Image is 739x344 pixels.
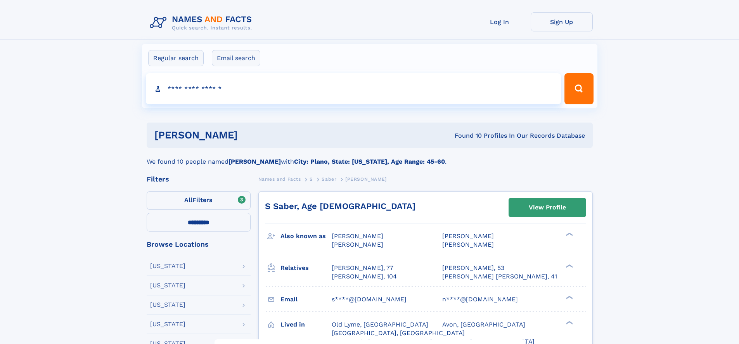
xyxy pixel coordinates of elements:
button: Search Button [564,73,593,104]
a: S [310,174,313,184]
label: Regular search [148,50,204,66]
span: [PERSON_NAME] [332,232,383,240]
div: ❯ [564,320,573,325]
a: [PERSON_NAME], 104 [332,272,397,281]
div: Filters [147,176,251,183]
a: [PERSON_NAME], 77 [332,264,393,272]
div: We found 10 people named with . [147,148,593,166]
h3: Also known as [280,230,332,243]
a: View Profile [509,198,586,217]
a: S Saber, Age [DEMOGRAPHIC_DATA] [265,201,415,211]
a: Saber [322,174,336,184]
span: Saber [322,176,336,182]
label: Filters [147,191,251,210]
h3: Lived in [280,318,332,331]
h3: Relatives [280,261,332,275]
div: ❯ [564,232,573,237]
div: [US_STATE] [150,302,185,308]
div: [US_STATE] [150,282,185,289]
span: S [310,176,313,182]
a: Log In [469,12,531,31]
a: Names and Facts [258,174,301,184]
h3: Email [280,293,332,306]
span: [PERSON_NAME] [442,232,494,240]
div: [US_STATE] [150,321,185,327]
a: [PERSON_NAME], 53 [442,264,504,272]
span: All [184,196,192,204]
div: [US_STATE] [150,263,185,269]
b: City: Plano, State: [US_STATE], Age Range: 45-60 [294,158,445,165]
a: Sign Up [531,12,593,31]
span: Old Lyme, [GEOGRAPHIC_DATA] [332,321,428,328]
b: [PERSON_NAME] [228,158,281,165]
div: Browse Locations [147,241,251,248]
div: ❯ [564,295,573,300]
div: ❯ [564,263,573,268]
a: [PERSON_NAME] [PERSON_NAME], 41 [442,272,557,281]
span: [GEOGRAPHIC_DATA], [GEOGRAPHIC_DATA] [332,329,465,337]
span: [PERSON_NAME] [345,176,387,182]
img: Logo Names and Facts [147,12,258,33]
div: View Profile [529,199,566,216]
span: [PERSON_NAME] [332,241,383,248]
span: [PERSON_NAME] [442,241,494,248]
label: Email search [212,50,260,66]
input: search input [146,73,561,104]
span: Avon, [GEOGRAPHIC_DATA] [442,321,525,328]
h1: [PERSON_NAME] [154,130,346,140]
div: Found 10 Profiles In Our Records Database [346,131,585,140]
